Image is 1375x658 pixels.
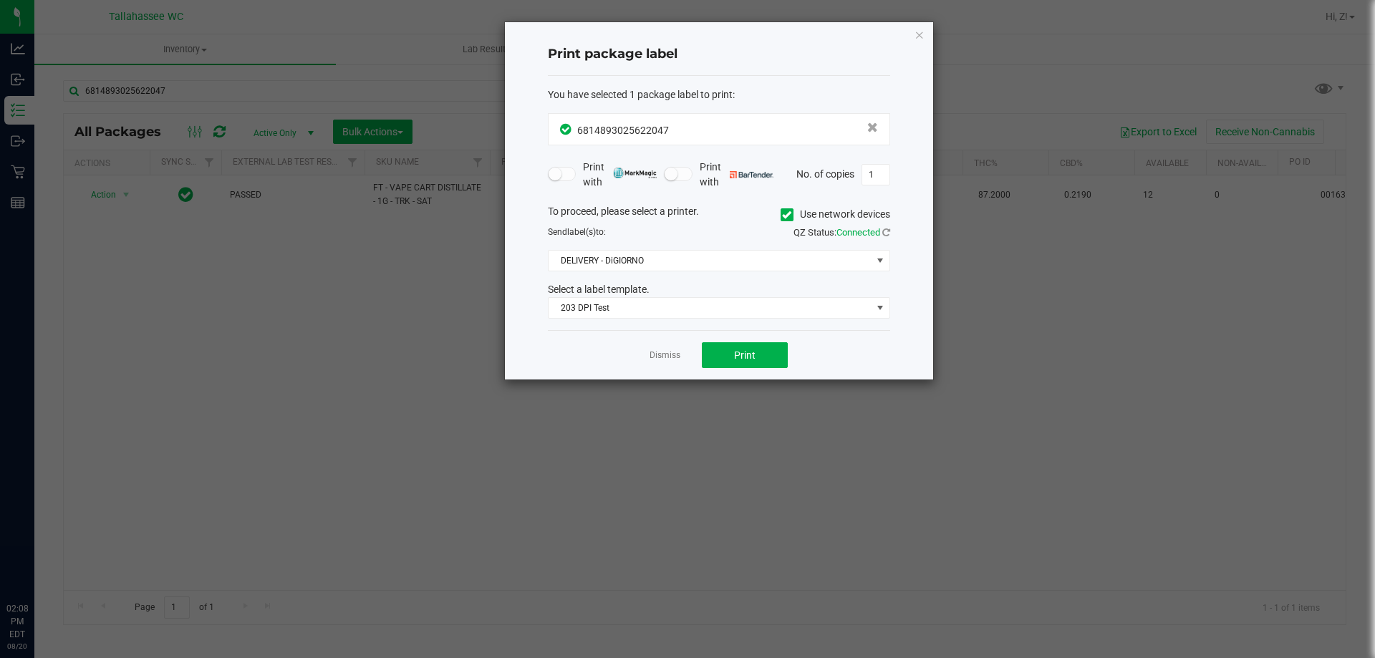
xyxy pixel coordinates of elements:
a: Dismiss [650,349,680,362]
button: Print [702,342,788,368]
span: Print with [700,160,773,190]
span: Send to: [548,227,606,237]
span: 203 DPI Test [549,298,872,318]
iframe: Resource center [14,543,57,586]
div: : [548,87,890,102]
img: bartender.png [730,171,773,178]
div: Select a label template. [537,282,901,297]
span: Print [734,349,756,361]
h4: Print package label [548,45,890,64]
span: label(s) [567,227,596,237]
span: Print with [583,160,657,190]
span: You have selected 1 package label to print [548,89,733,100]
iframe: Resource center unread badge [42,541,59,558]
div: To proceed, please select a printer. [537,204,901,226]
span: QZ Status: [793,227,890,238]
span: 6814893025622047 [577,125,669,136]
span: No. of copies [796,168,854,179]
img: mark_magic_cybra.png [613,168,657,178]
label: Use network devices [781,207,890,222]
span: Connected [836,227,880,238]
span: DELIVERY - DiGIORNO [549,251,872,271]
span: In Sync [560,122,574,137]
